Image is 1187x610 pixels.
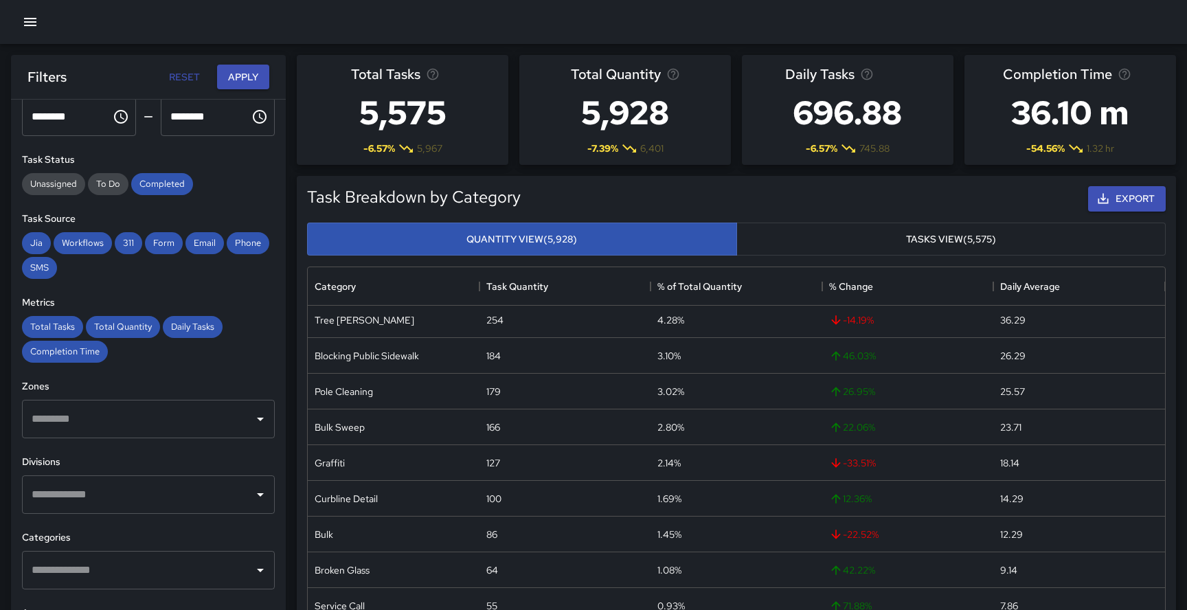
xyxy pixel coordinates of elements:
[22,379,275,394] h6: Zones
[22,212,275,227] h6: Task Source
[315,528,333,541] div: Bulk
[657,313,684,327] div: 4.28%
[640,142,664,155] span: 6,401
[1026,142,1065,155] span: -54.56 %
[22,316,83,338] div: Total Tasks
[1000,492,1024,506] div: 14.29
[22,295,275,310] h6: Metrics
[829,385,875,398] span: 26.95 %
[145,237,183,249] span: Form
[246,103,273,131] button: Choose time, selected time is 11:59 PM
[308,267,479,306] div: Category
[107,103,135,131] button: Choose time, selected time is 12:00 AM
[486,492,501,506] div: 100
[993,267,1165,306] div: Daily Average
[22,346,108,357] span: Completion Time
[131,178,193,190] span: Completed
[185,232,224,254] div: Email
[163,321,223,332] span: Daily Tasks
[115,237,142,249] span: 311
[315,267,356,306] div: Category
[1000,385,1025,398] div: 25.57
[657,563,681,577] div: 1.08%
[829,420,875,434] span: 22.06 %
[315,313,414,327] div: Tree Wells
[22,232,51,254] div: Jia
[1000,528,1023,541] div: 12.29
[486,349,501,363] div: 184
[251,561,270,580] button: Open
[131,173,193,195] div: Completed
[822,267,994,306] div: % Change
[657,385,684,398] div: 3.02%
[657,528,681,541] div: 1.45%
[736,223,1166,256] button: Tasks View(5,575)
[315,563,370,577] div: Broken Glass
[307,223,737,256] button: Quantity View(5,928)
[785,85,910,140] h3: 696.88
[27,66,67,88] h6: Filters
[1000,563,1017,577] div: 9.14
[185,237,224,249] span: Email
[1000,349,1026,363] div: 26.29
[1003,85,1138,140] h3: 36.10 m
[666,67,680,81] svg: Total task quantity in the selected period, compared to the previous period.
[651,267,822,306] div: % of Total Quantity
[657,267,742,306] div: % of Total Quantity
[145,232,183,254] div: Form
[417,142,442,155] span: 5,967
[486,313,504,327] div: 254
[829,313,874,327] span: -14.19 %
[22,173,85,195] div: Unassigned
[351,85,455,140] h3: 5,575
[806,142,837,155] span: -6.57 %
[785,63,855,85] span: Daily Tasks
[22,237,51,249] span: Jia
[486,456,500,470] div: 127
[315,385,373,398] div: Pole Cleaning
[829,456,876,470] span: -33.51 %
[22,530,275,545] h6: Categories
[22,178,85,190] span: Unassigned
[1000,313,1026,327] div: 36.29
[217,65,269,90] button: Apply
[657,420,684,434] div: 2.80%
[426,67,440,81] svg: Total number of tasks in the selected period, compared to the previous period.
[486,528,497,541] div: 86
[162,65,206,90] button: Reset
[1000,456,1019,470] div: 18.14
[486,563,498,577] div: 64
[1003,63,1112,85] span: Completion Time
[351,63,420,85] span: Total Tasks
[315,420,365,434] div: Bulk Sweep
[115,232,142,254] div: 311
[363,142,395,155] span: -6.57 %
[315,492,378,506] div: Curbline Detail
[571,63,661,85] span: Total Quantity
[307,186,521,208] h5: Task Breakdown by Category
[571,85,680,140] h3: 5,928
[479,267,651,306] div: Task Quantity
[1000,420,1021,434] div: 23.71
[829,492,872,506] span: 12.36 %
[54,237,112,249] span: Workflows
[829,349,876,363] span: 46.03 %
[86,316,160,338] div: Total Quantity
[227,232,269,254] div: Phone
[829,563,875,577] span: 42.22 %
[657,349,681,363] div: 3.10%
[486,267,548,306] div: Task Quantity
[315,456,345,470] div: Graffiti
[486,420,500,434] div: 166
[22,262,57,273] span: SMS
[251,485,270,504] button: Open
[1088,186,1166,212] button: Export
[1087,142,1114,155] span: 1.32 hr
[1118,67,1131,81] svg: Average time taken to complete tasks in the selected period, compared to the previous period.
[829,267,873,306] div: % Change
[829,528,879,541] span: -22.52 %
[587,142,618,155] span: -7.39 %
[22,341,108,363] div: Completion Time
[251,409,270,429] button: Open
[1000,267,1060,306] div: Daily Average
